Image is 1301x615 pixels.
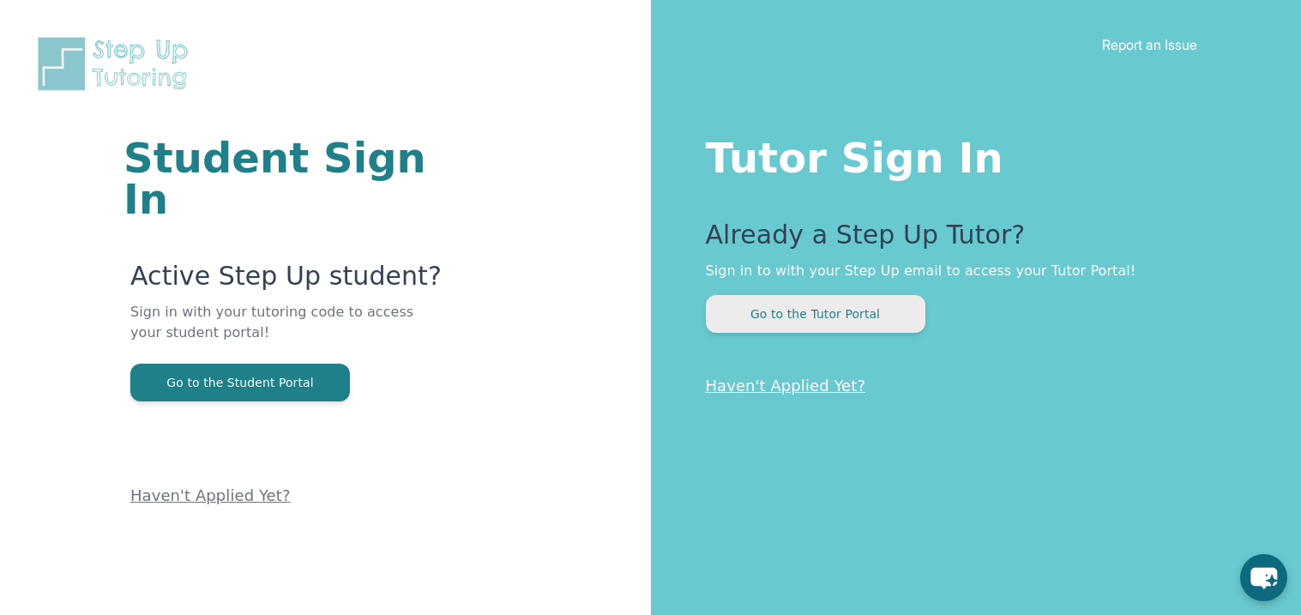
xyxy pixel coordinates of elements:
[1240,554,1287,601] button: chat-button
[706,295,925,333] button: Go to the Tutor Portal
[130,364,350,401] button: Go to the Student Portal
[706,305,925,322] a: Go to the Tutor Portal
[130,486,291,504] a: Haven't Applied Yet?
[1102,36,1197,53] a: Report an Issue
[706,130,1233,178] h1: Tutor Sign In
[123,137,445,220] h1: Student Sign In
[130,302,445,364] p: Sign in with your tutoring code to access your student portal!
[130,261,445,302] p: Active Step Up student?
[706,261,1233,281] p: Sign in to with your Step Up email to access your Tutor Portal!
[706,377,866,395] a: Haven't Applied Yet?
[34,34,199,93] img: Step Up Tutoring horizontal logo
[706,220,1233,261] p: Already a Step Up Tutor?
[130,374,350,390] a: Go to the Student Portal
